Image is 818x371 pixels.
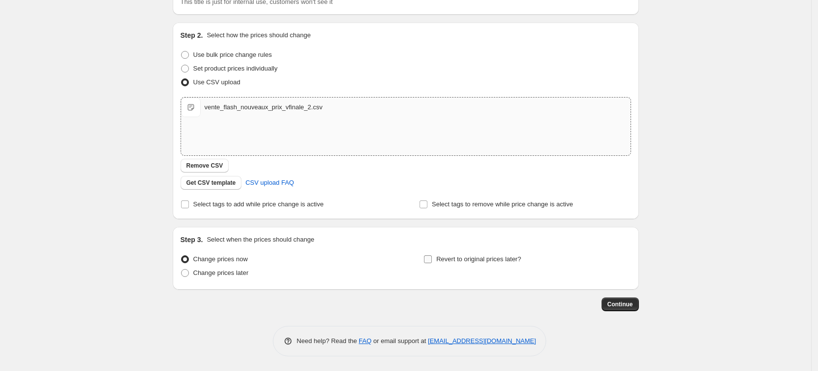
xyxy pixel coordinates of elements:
button: Get CSV template [181,176,242,190]
p: Select when the prices should change [207,235,314,245]
span: Need help? Read the [297,337,359,345]
span: or email support at [371,337,428,345]
div: vente_flash_nouveaux_prix_vfinale_2.csv [205,102,323,112]
span: Use CSV upload [193,78,240,86]
p: Select how the prices should change [207,30,311,40]
span: Revert to original prices later? [436,255,521,263]
span: Select tags to add while price change is active [193,200,324,208]
span: CSV upload FAQ [245,178,294,188]
a: CSV upload FAQ [239,175,300,191]
span: Get CSV template [186,179,236,187]
span: Use bulk price change rules [193,51,272,58]
button: Remove CSV [181,159,229,173]
span: Remove CSV [186,162,223,170]
button: Continue [602,297,639,311]
span: Select tags to remove while price change is active [432,200,573,208]
span: Change prices now [193,255,248,263]
a: FAQ [359,337,371,345]
span: Continue [607,300,633,308]
a: [EMAIL_ADDRESS][DOMAIN_NAME] [428,337,536,345]
span: Change prices later [193,269,249,276]
h2: Step 2. [181,30,203,40]
span: Set product prices individually [193,65,278,72]
h2: Step 3. [181,235,203,245]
